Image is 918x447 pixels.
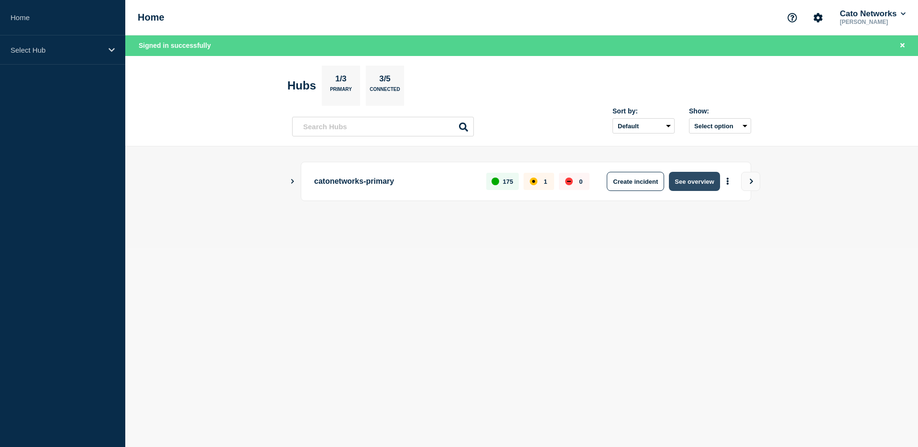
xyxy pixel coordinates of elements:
p: Select Hub [11,46,102,54]
div: up [492,178,499,185]
button: More actions [721,173,734,190]
p: 3/5 [376,74,394,87]
div: Show: [689,107,751,115]
p: 0 [579,178,582,185]
button: Account settings [808,8,828,28]
button: Create incident [607,172,664,191]
p: 175 [503,178,514,185]
p: catonetworks-primary [314,172,475,191]
p: 1/3 [332,74,350,87]
button: Support [782,8,802,28]
button: View [741,172,760,191]
p: Primary [330,87,352,97]
button: See overview [669,172,720,191]
span: Signed in successfully [139,42,211,49]
div: down [565,178,573,185]
p: 1 [544,178,547,185]
div: affected [530,178,537,185]
button: Cato Networks [838,9,907,19]
button: Close banner [896,40,908,51]
p: Connected [370,87,400,97]
select: Sort by [612,118,675,134]
input: Search Hubs [292,117,474,136]
h2: Hubs [287,79,316,92]
p: [PERSON_NAME] [838,19,907,25]
div: Sort by: [612,107,675,115]
button: Show Connected Hubs [290,178,295,185]
button: Select option [689,118,751,134]
h1: Home [138,12,164,23]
